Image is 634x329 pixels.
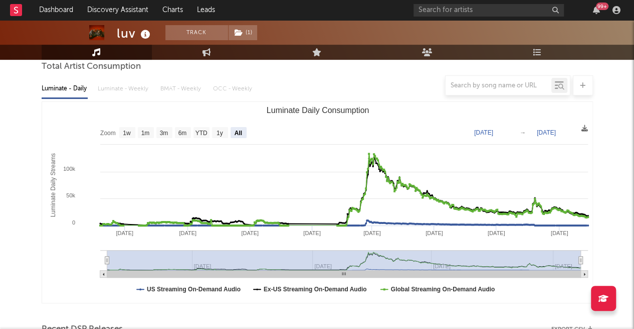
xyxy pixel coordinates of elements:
text: [DATE] [363,230,381,236]
text: Luminate Daily Streams [49,153,56,217]
text: 0 [72,220,75,226]
div: 99 + [596,3,608,10]
text: Ex-US Streaming On-Demand Audio [263,286,366,293]
span: ( 1 ) [228,25,258,40]
text: → [520,129,526,136]
button: 99+ [593,6,600,14]
text: Global Streaming On-Demand Audio [390,286,495,293]
div: luv [117,25,153,42]
button: Track [165,25,228,40]
text: 1m [141,130,149,137]
text: Luminate Daily Consumption [266,106,369,115]
text: 1y [216,130,223,137]
text: 100k [63,166,75,172]
text: 3m [159,130,168,137]
text: All [234,130,242,137]
text: [DATE] [303,230,321,236]
text: US Streaming On-Demand Audio [147,286,241,293]
text: [DATE] [116,230,133,236]
text: [DATE] [487,230,505,236]
svg: Luminate Daily Consumption [42,102,593,303]
input: Search for artists [413,4,564,17]
span: Total Artist Consumption [42,61,141,73]
text: 50k [66,192,75,198]
text: [DATE] [474,129,493,136]
text: 1w [123,130,131,137]
text: [DATE] [550,230,568,236]
text: [DATE] [425,230,443,236]
button: (1) [229,25,257,40]
text: YTD [195,130,207,137]
text: [DATE] [241,230,259,236]
text: 6m [178,130,186,137]
text: [DATE] [537,129,556,136]
input: Search by song name or URL [446,82,551,90]
text: Zoom [100,130,116,137]
text: [DATE] [179,230,196,236]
